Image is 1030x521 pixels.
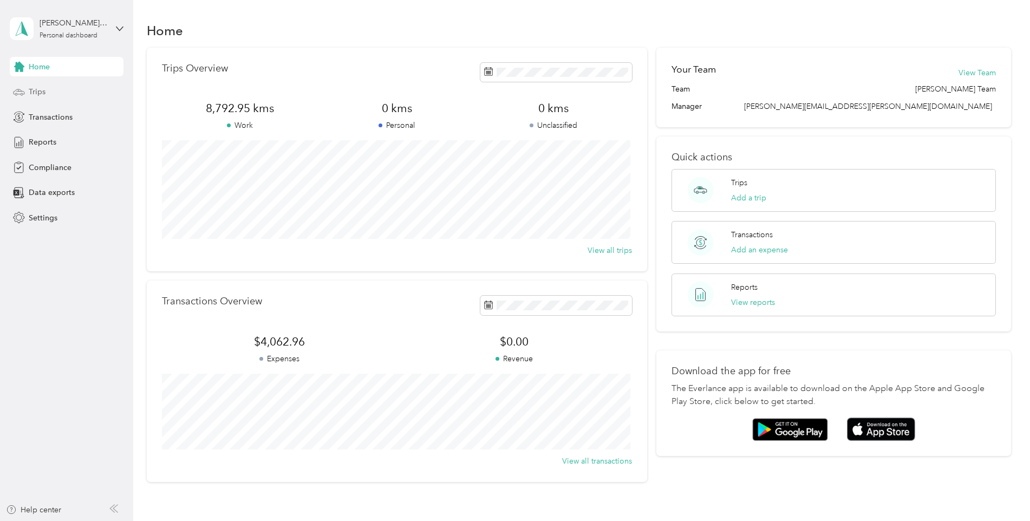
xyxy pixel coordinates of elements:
p: Revenue [397,353,632,364]
span: [PERSON_NAME][EMAIL_ADDRESS][PERSON_NAME][DOMAIN_NAME] [744,102,992,111]
p: Trips Overview [162,63,228,74]
span: 8,792.95 kms [162,101,318,116]
iframe: Everlance-gr Chat Button Frame [969,460,1030,521]
p: Trips [731,177,747,188]
p: Transactions Overview [162,296,262,307]
span: Transactions [29,112,73,123]
p: Work [162,120,318,131]
p: Reports [731,282,758,293]
img: Google play [752,418,828,441]
span: Trips [29,86,45,97]
h2: Your Team [672,63,716,76]
span: Settings [29,212,57,224]
p: Transactions [731,229,773,240]
span: Home [29,61,50,73]
span: $0.00 [397,334,632,349]
span: Team [672,83,690,95]
div: [PERSON_NAME]. [PERSON_NAME] [40,17,107,29]
span: 0 kms [318,101,475,116]
span: Reports [29,136,56,148]
span: 0 kms [475,101,632,116]
span: [PERSON_NAME] Team [915,83,996,95]
h1: Home [147,25,183,36]
button: View all trips [588,245,632,256]
span: Data exports [29,187,75,198]
button: View Team [959,67,996,79]
p: Expenses [162,353,397,364]
button: View reports [731,297,775,308]
button: Add a trip [731,192,766,204]
p: Quick actions [672,152,996,163]
p: Personal [318,120,475,131]
span: Compliance [29,162,71,173]
button: View all transactions [562,455,632,467]
p: Unclassified [475,120,632,131]
span: Manager [672,101,702,112]
p: The Everlance app is available to download on the Apple App Store and Google Play Store, click be... [672,382,996,408]
p: Download the app for free [672,366,996,377]
span: $4,062.96 [162,334,397,349]
img: App store [847,418,915,441]
button: Add an expense [731,244,788,256]
div: Personal dashboard [40,32,97,39]
button: Help center [6,504,61,516]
